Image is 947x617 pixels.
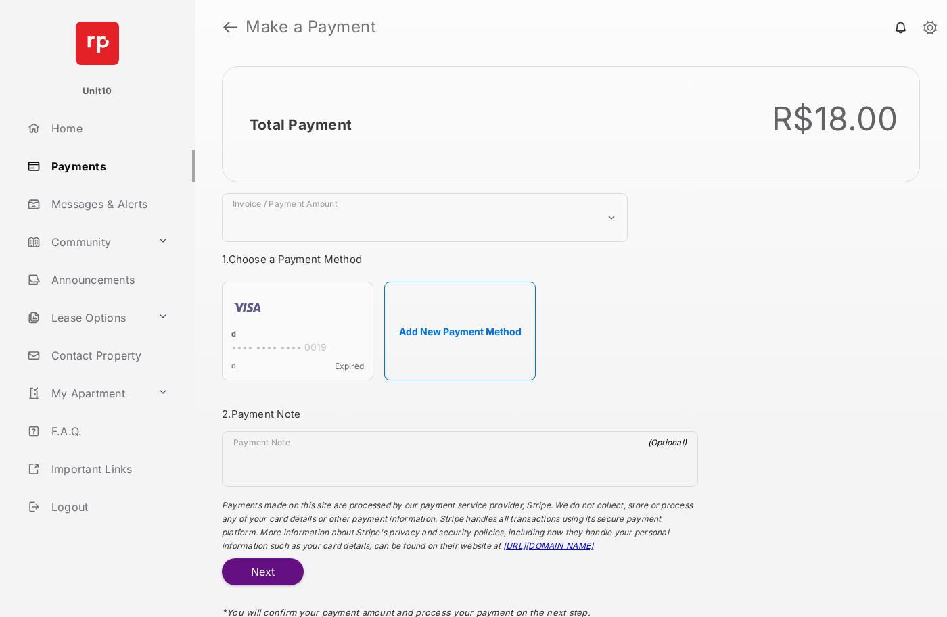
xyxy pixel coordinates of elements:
a: Announcements [22,264,195,296]
a: My Apartment [22,377,152,410]
a: [URL][DOMAIN_NAME] [503,541,593,551]
strong: Make a Payment [246,19,376,35]
h3: 1. Choose a Payment Method [222,253,698,266]
a: F.A.Q. [22,415,195,447]
a: Lease Options [22,301,152,334]
div: d [231,329,364,341]
h2: Total Payment [250,116,352,133]
a: Important Links [22,453,174,485]
img: svg+xml;base64,PHN2ZyB4bWxucz0iaHR0cDovL3d3dy53My5vcmcvMjAwMC9zdmciIHdpZHRoPSI2NCIgaGVpZ2h0PSI2NC... [76,22,119,65]
a: Payments [22,150,195,182]
div: •••• •••• •••• 0019 [231,341,364,355]
button: Add New Payment Method [384,282,536,380]
span: d [231,361,236,371]
h3: 2. Payment Note [222,408,698,420]
a: Contact Property [22,339,195,372]
div: d•••• •••• •••• 0019dExpired [222,282,373,380]
span: Expired [335,361,364,371]
div: R$18.00 [772,99,898,139]
a: Logout [22,491,195,523]
a: Messages & Alerts [22,188,195,220]
button: Next [222,558,304,585]
a: Community [22,226,152,258]
a: Home [22,112,195,145]
p: Unit10 [83,84,112,98]
span: Payments made on this site are processed by our payment service provider, Stripe. We do not colle... [222,500,693,551]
